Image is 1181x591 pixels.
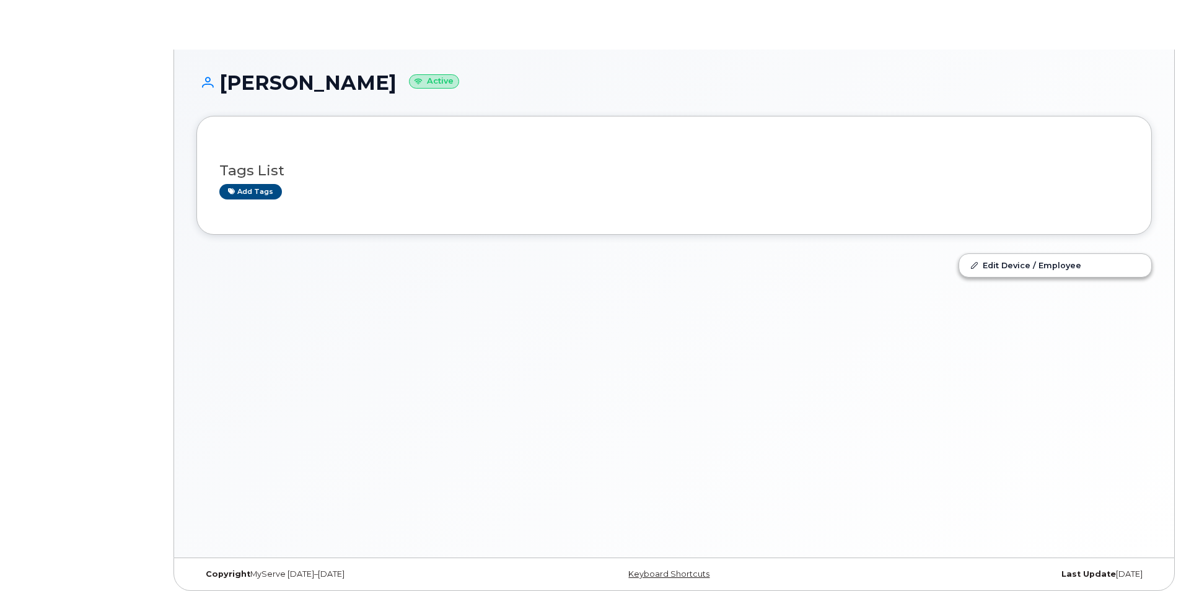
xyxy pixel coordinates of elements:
[196,569,515,579] div: MyServe [DATE]–[DATE]
[196,72,1152,94] h1: [PERSON_NAME]
[628,569,709,579] a: Keyboard Shortcuts
[206,569,250,579] strong: Copyright
[219,163,1129,178] h3: Tags List
[219,184,282,199] a: Add tags
[833,569,1152,579] div: [DATE]
[409,74,459,89] small: Active
[959,254,1151,276] a: Edit Device / Employee
[1061,569,1116,579] strong: Last Update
